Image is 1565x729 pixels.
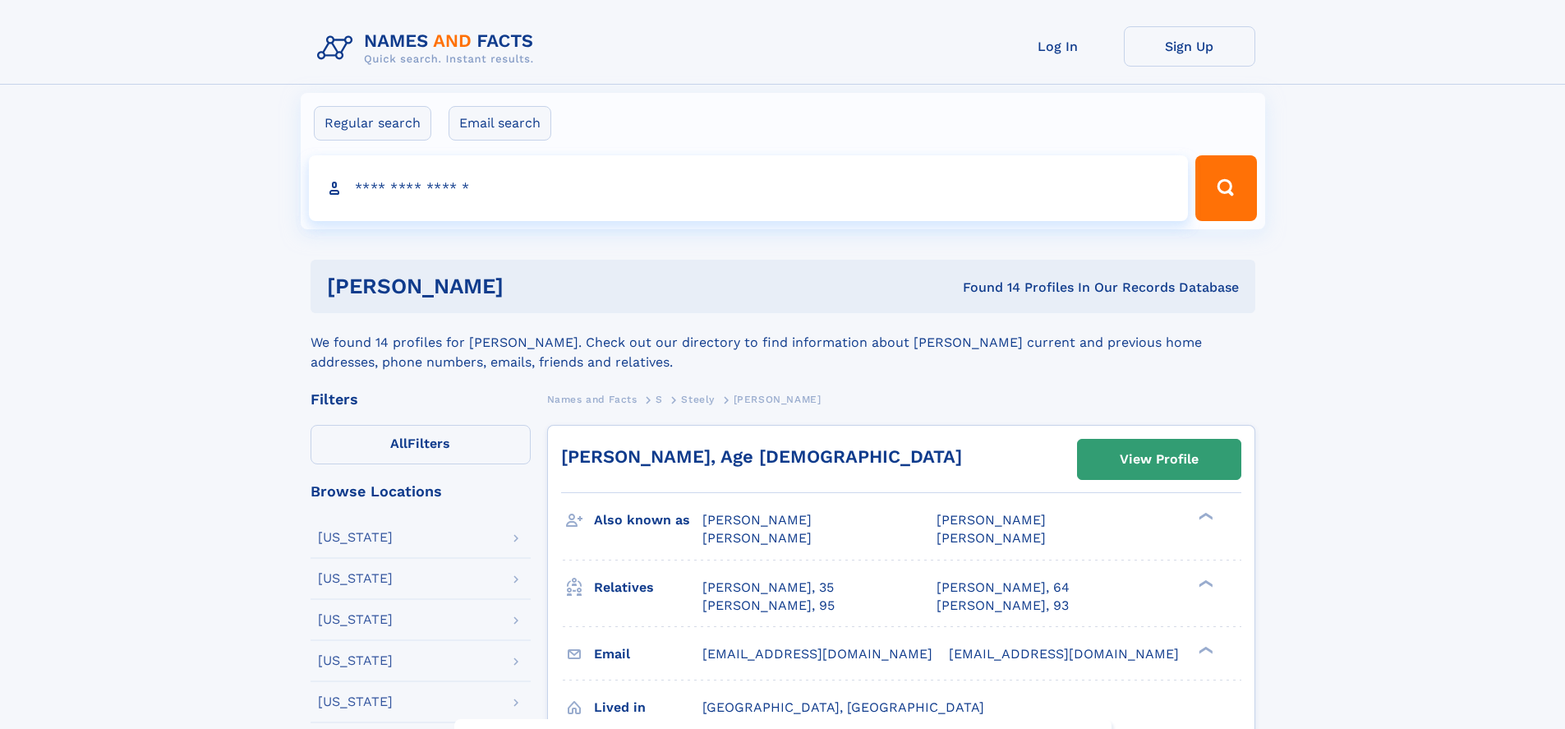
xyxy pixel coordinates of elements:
[949,646,1179,662] span: [EMAIL_ADDRESS][DOMAIN_NAME]
[702,646,932,662] span: [EMAIL_ADDRESS][DOMAIN_NAME]
[561,446,962,467] a: [PERSON_NAME], Age [DEMOGRAPHIC_DATA]
[702,530,812,546] span: [PERSON_NAME]
[318,654,393,667] div: [US_STATE]
[733,279,1239,297] div: Found 14 Profiles In Our Records Database
[318,531,393,544] div: [US_STATE]
[702,512,812,528] span: [PERSON_NAME]
[702,699,984,715] span: [GEOGRAPHIC_DATA], [GEOGRAPHIC_DATA]
[992,26,1124,67] a: Log In
[327,276,734,297] h1: [PERSON_NAME]
[1124,26,1255,67] a: Sign Up
[311,392,531,407] div: Filters
[937,512,1046,528] span: [PERSON_NAME]
[1195,155,1256,221] button: Search Button
[1194,578,1214,588] div: ❯
[734,394,822,405] span: [PERSON_NAME]
[318,695,393,708] div: [US_STATE]
[1194,511,1214,522] div: ❯
[318,572,393,585] div: [US_STATE]
[594,506,702,534] h3: Also known as
[547,389,638,409] a: Names and Facts
[311,484,531,499] div: Browse Locations
[594,694,702,722] h3: Lived in
[311,26,547,71] img: Logo Names and Facts
[656,389,663,409] a: S
[1120,441,1199,478] div: View Profile
[318,613,393,626] div: [US_STATE]
[702,579,834,597] a: [PERSON_NAME], 35
[314,106,431,141] label: Regular search
[449,106,551,141] label: Email search
[702,597,835,615] a: [PERSON_NAME], 95
[681,389,715,409] a: Steely
[1194,644,1214,655] div: ❯
[937,579,1070,597] a: [PERSON_NAME], 64
[937,597,1069,615] a: [PERSON_NAME], 93
[1078,440,1240,479] a: View Profile
[390,436,407,451] span: All
[656,394,663,405] span: S
[311,313,1255,372] div: We found 14 profiles for [PERSON_NAME]. Check out our directory to find information about [PERSON...
[681,394,715,405] span: Steely
[937,530,1046,546] span: [PERSON_NAME]
[594,574,702,602] h3: Relatives
[311,425,531,464] label: Filters
[309,155,1189,221] input: search input
[594,640,702,668] h3: Email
